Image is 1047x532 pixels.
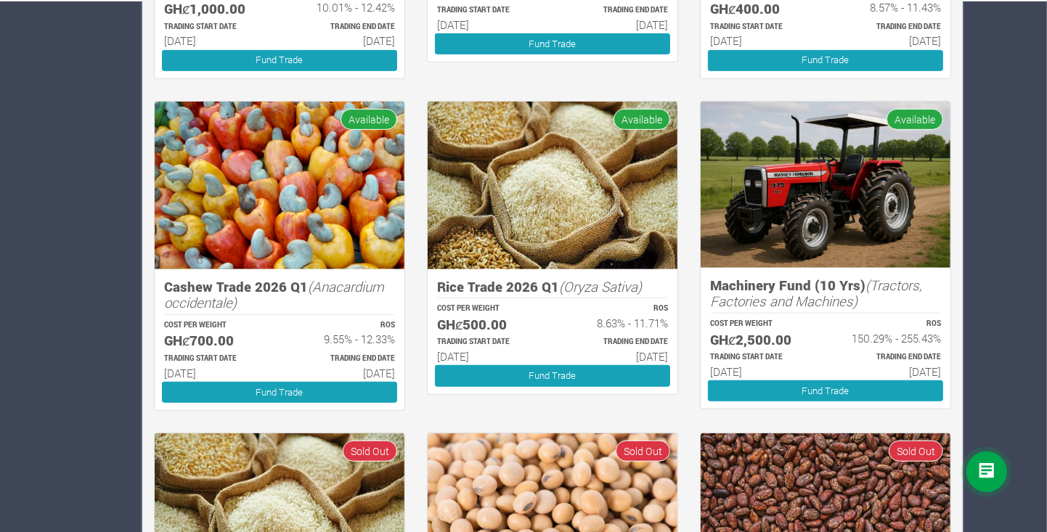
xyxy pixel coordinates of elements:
[839,319,941,330] p: ROS
[155,102,404,269] img: growforme image
[566,5,668,16] p: Estimated Trading End Date
[437,303,539,314] p: COST PER WEIGHT
[708,380,943,401] a: Fund Trade
[701,102,950,268] img: growforme image
[887,109,943,130] span: Available
[428,102,677,269] img: growforme image
[293,22,395,33] p: Estimated Trading End Date
[710,365,812,378] h6: [DATE]
[437,279,668,295] h5: Rice Trade 2026 Q1
[710,276,922,311] i: (Tractors, Factories and Machines)
[710,277,941,310] h5: Machinery Fund (10 Yrs)
[293,353,395,364] p: Estimated Trading End Date
[614,109,670,130] span: Available
[164,279,395,311] h5: Cashew Trade 2026 Q1
[710,22,812,33] p: Estimated Trading Start Date
[293,1,395,14] h6: 10.01% - 12.42%
[839,365,941,378] h6: [DATE]
[437,18,539,31] h6: [DATE]
[437,350,539,363] h6: [DATE]
[839,1,941,14] h6: 8.57% - 11.43%
[164,367,266,380] h6: [DATE]
[164,353,266,364] p: Estimated Trading Start Date
[341,109,397,130] span: Available
[566,350,668,363] h6: [DATE]
[293,332,395,345] h6: 9.55% - 12.33%
[164,320,266,331] p: COST PER WEIGHT
[710,1,812,17] h5: GHȼ400.00
[293,320,395,331] p: ROS
[164,22,266,33] p: Estimated Trading Start Date
[435,365,670,386] a: Fund Trade
[293,367,395,380] h6: [DATE]
[566,303,668,314] p: ROS
[343,441,397,462] span: Sold Out
[164,277,384,312] i: (Anacardium occidentale)
[164,332,266,349] h5: GHȼ700.00
[839,332,941,345] h6: 150.29% - 255.43%
[435,33,670,54] a: Fund Trade
[164,1,266,17] h5: GHȼ1,000.00
[162,50,397,71] a: Fund Trade
[616,441,670,462] span: Sold Out
[162,382,397,403] a: Fund Trade
[839,22,941,33] p: Estimated Trading End Date
[566,337,668,348] p: Estimated Trading End Date
[437,5,539,16] p: Estimated Trading Start Date
[839,352,941,363] p: Estimated Trading End Date
[710,319,812,330] p: COST PER WEIGHT
[559,277,642,295] i: (Oryza Sativa)
[710,352,812,363] p: Estimated Trading Start Date
[839,34,941,47] h6: [DATE]
[710,34,812,47] h6: [DATE]
[708,50,943,71] a: Fund Trade
[710,332,812,348] h5: GHȼ2,500.00
[164,34,266,47] h6: [DATE]
[293,34,395,47] h6: [DATE]
[889,441,943,462] span: Sold Out
[566,316,668,330] h6: 8.63% - 11.71%
[437,337,539,348] p: Estimated Trading Start Date
[437,316,539,333] h5: GHȼ500.00
[566,18,668,31] h6: [DATE]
